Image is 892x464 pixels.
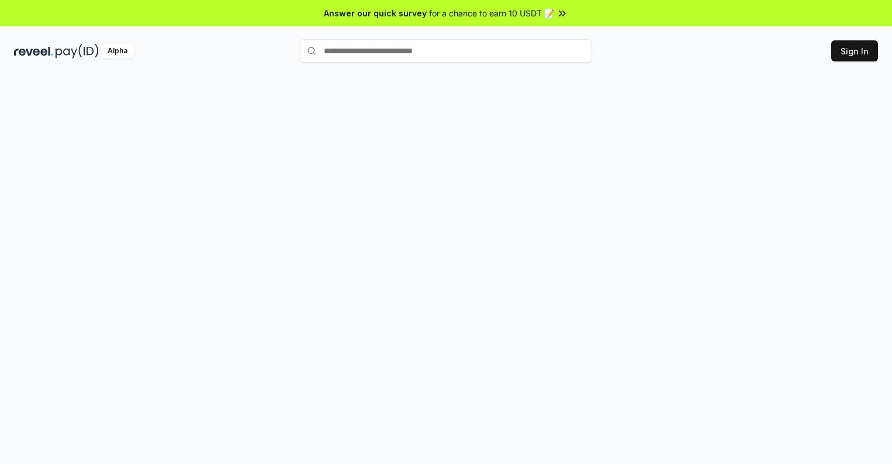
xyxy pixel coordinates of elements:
[429,7,554,19] span: for a chance to earn 10 USDT 📝
[14,44,53,59] img: reveel_dark
[831,40,878,61] button: Sign In
[324,7,427,19] span: Answer our quick survey
[101,44,134,59] div: Alpha
[56,44,99,59] img: pay_id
